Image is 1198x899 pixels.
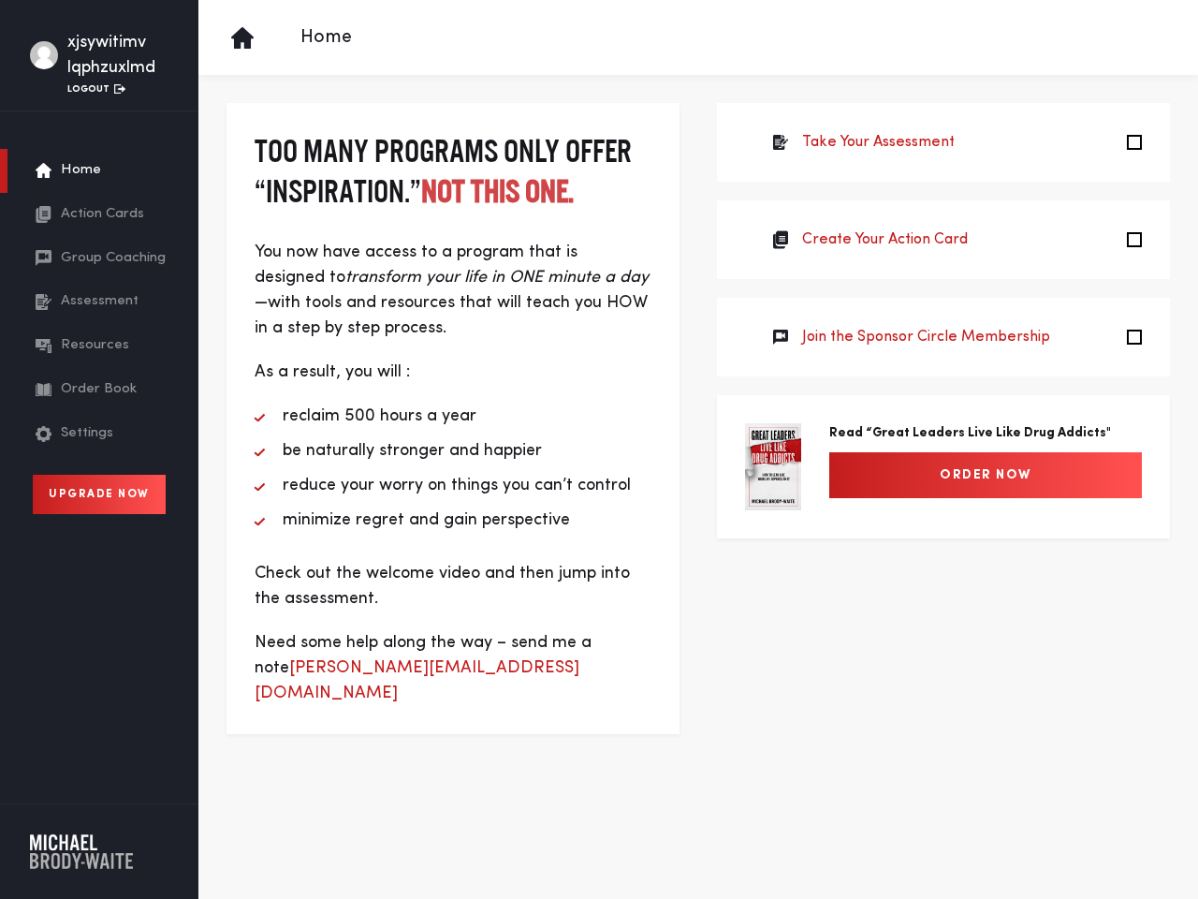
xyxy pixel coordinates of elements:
a: [PERSON_NAME][EMAIL_ADDRESS][DOMAIN_NAME] [255,659,579,701]
li: minimize regret and gain perspective [255,508,651,533]
a: Resources [36,324,170,368]
a: Settings [36,412,170,456]
a: Logout [67,84,125,94]
a: Home [36,149,170,193]
li: be naturally stronger and happier [255,438,651,464]
strong: Not this one. [421,173,574,209]
p: Need some help along the way – send me a note [255,630,651,706]
span: Action Cards [61,204,144,226]
a: Create Your Action Card [802,228,968,251]
a: Action Cards [36,193,170,237]
p: You now have access to a program that is designed to —with tools and resources that will teach yo... [255,240,651,341]
p: Check out the welcome video and then jump into the assessment. [255,561,651,612]
span: Resources [61,335,129,357]
p: Read “Great Leaders Live Like Drug Addicts" [829,423,1142,443]
div: xjsywitimv lqphzuxlmd [67,30,168,81]
em: transform your life in ONE minute a day [345,269,649,286]
a: Assessment [36,280,170,324]
span: Assessment [61,291,139,313]
span: Home [61,160,101,182]
h3: Too many programs only offer “inspiration.” [255,131,651,212]
a: Order Now [829,452,1142,498]
a: Take Your Assessment [802,131,955,154]
a: Join the Sponsor Circle Membership [802,326,1050,348]
p: Home [282,23,352,52]
span: Settings [61,423,113,445]
span: Group Coaching [61,248,166,270]
p: As a result, you will : [255,360,651,385]
span: Order Book [61,379,137,401]
a: Upgrade Now [33,475,166,514]
li: reduce your worry on things you can’t control [255,473,651,498]
li: reclaim 500 hours a year [255,404,651,429]
a: Order Book [36,368,170,412]
a: Group Coaching [36,237,170,281]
